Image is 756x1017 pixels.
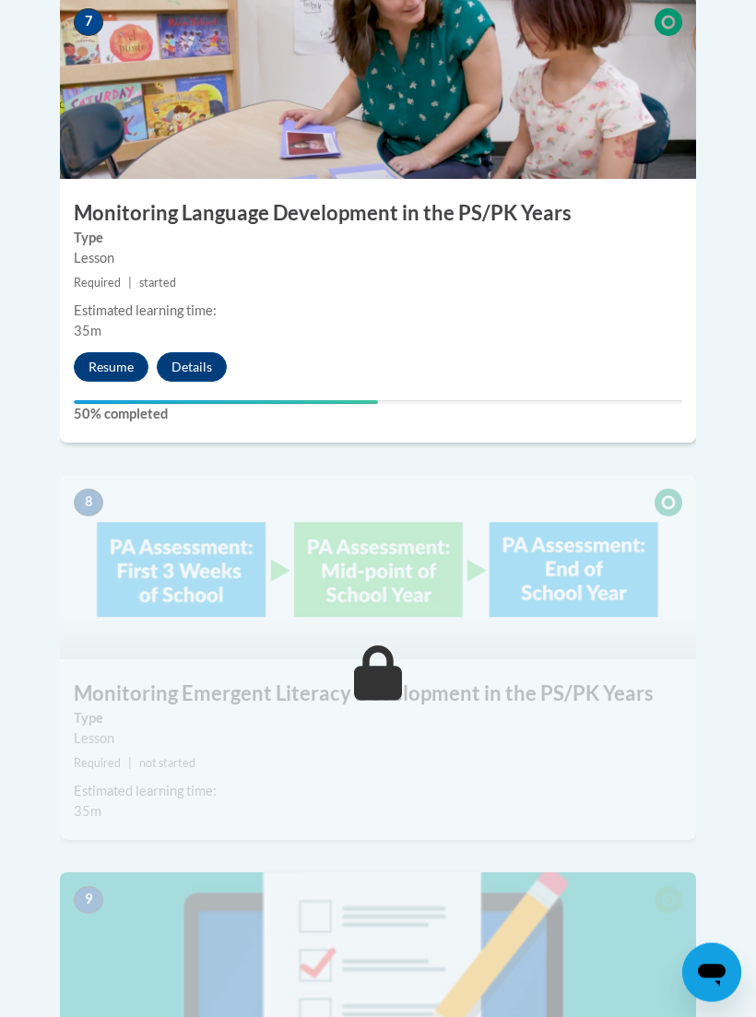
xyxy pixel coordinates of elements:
[60,476,696,660] img: Course Image
[74,782,682,802] div: Estimated learning time:
[74,324,101,339] span: 35m
[139,757,195,771] span: not started
[139,277,176,290] span: started
[682,943,741,1002] iframe: Button to launch messaging window, conversation in progress
[74,401,378,405] div: Your progress
[74,804,101,820] span: 35m
[157,353,227,383] button: Details
[74,249,682,269] div: Lesson
[128,277,132,290] span: |
[74,353,148,383] button: Resume
[74,709,682,729] label: Type
[74,405,682,425] label: 50% completed
[74,490,103,517] span: 8
[60,200,696,229] h3: Monitoring Language Development in the PS/PK Years
[74,887,103,915] span: 9
[60,680,696,709] h3: Monitoring Emergent Literacy Development in the PS/PK Years
[74,302,682,322] div: Estimated learning time:
[128,757,132,771] span: |
[74,9,103,37] span: 7
[74,277,121,290] span: Required
[74,229,682,249] label: Type
[74,757,121,771] span: Required
[74,729,682,750] div: Lesson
